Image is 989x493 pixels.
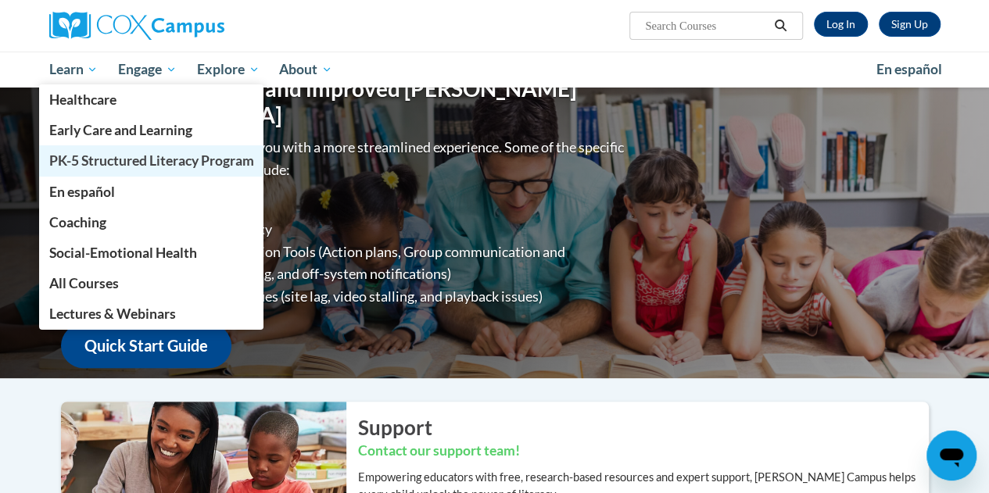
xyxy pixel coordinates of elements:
[92,218,628,241] li: Greater Device Compatibility
[48,184,114,200] span: En español
[48,152,253,169] span: PK-5 Structured Literacy Program
[61,136,628,181] p: Overall, we are proud to provide you with a more streamlined experience. Some of the specific cha...
[39,298,264,329] a: Lectures & Webinars
[61,76,628,128] h1: Welcome to the new and improved [PERSON_NAME][GEOGRAPHIC_DATA]
[48,60,98,79] span: Learn
[187,52,270,88] a: Explore
[48,214,106,230] span: Coaching
[108,52,187,88] a: Engage
[197,60,260,79] span: Explore
[866,53,952,86] a: En español
[39,207,264,238] a: Coaching
[358,441,929,461] h3: Contact our support team!
[38,52,952,88] div: Main menu
[48,91,116,108] span: Healthcare
[358,413,929,441] h2: Support
[876,61,942,77] span: En español
[49,12,224,40] img: Cox Campus
[39,268,264,298] a: All Courses
[879,12,941,37] a: Register
[92,241,628,286] li: Enhanced Group Collaboration Tools (Action plans, Group communication and collaboration tools, re...
[39,145,264,176] a: PK-5 Structured Literacy Program
[61,323,231,368] a: Quick Start Guide
[279,60,332,79] span: About
[92,195,628,218] li: Improved Site Navigation
[48,245,196,261] span: Social-Emotional Health
[118,60,177,79] span: Engage
[39,177,264,207] a: En español
[92,285,628,308] li: Diminished progression issues (site lag, video stalling, and playback issues)
[48,122,192,138] span: Early Care and Learning
[814,12,868,37] a: Log In
[39,52,109,88] a: Learn
[39,115,264,145] a: Early Care and Learning
[269,52,342,88] a: About
[48,305,175,322] span: Lectures & Webinars
[643,16,769,35] input: Search Courses
[39,238,264,268] a: Social-Emotional Health
[39,84,264,115] a: Healthcare
[48,275,118,291] span: All Courses
[769,16,792,35] button: Search
[926,430,976,480] iframe: Button to launch messaging window
[49,12,331,40] a: Cox Campus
